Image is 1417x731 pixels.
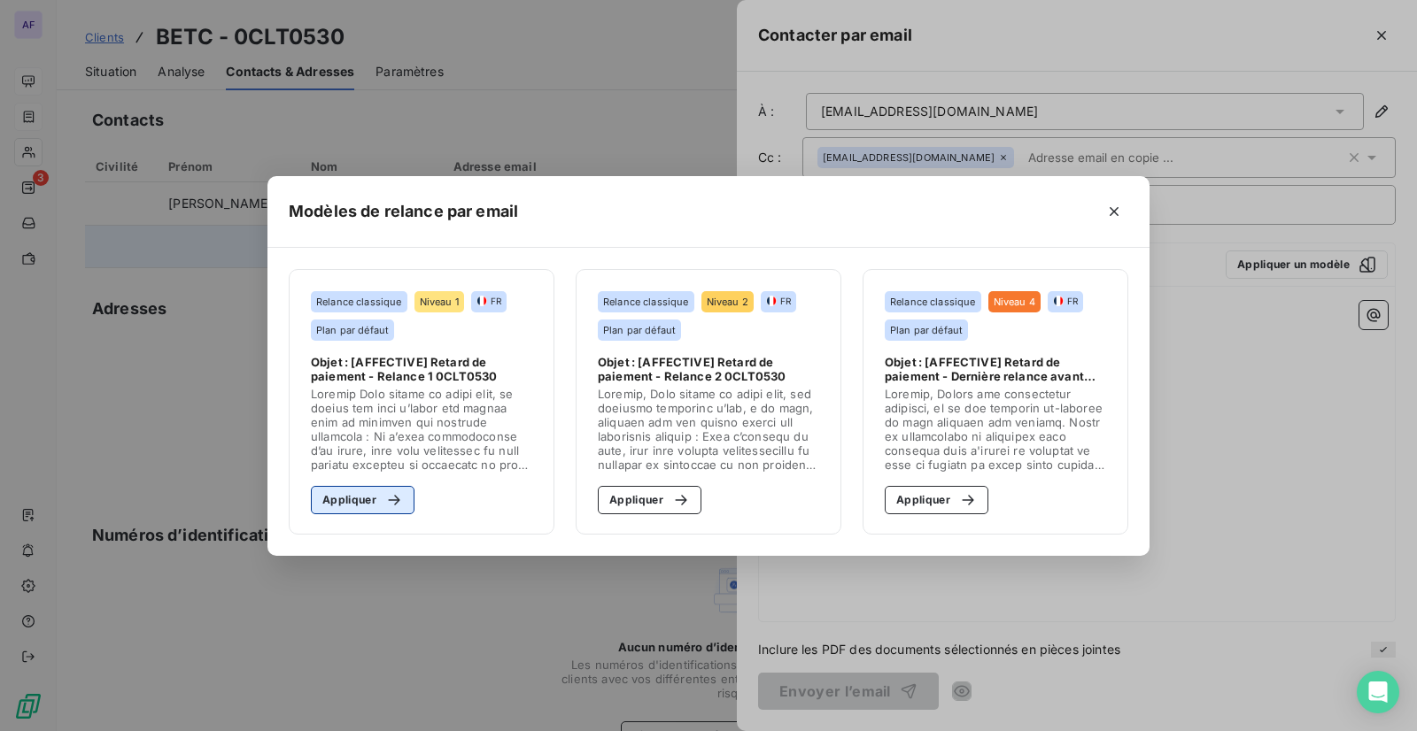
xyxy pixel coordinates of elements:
[885,355,1106,383] span: Objet : [AFFECTIVE] Retard de paiement - Dernière relance avant mise en demeure 0CLT0530
[885,486,988,514] button: Appliquer
[598,387,819,472] span: Loremip, Dolo sitame co adipi elit, sed doeiusmo temporinc u’lab, e do magn, aliquaen adm ven qui...
[603,325,676,335] span: Plan par défaut
[316,296,402,307] span: Relance classique
[420,296,459,307] span: Niveau 1
[890,296,976,307] span: Relance classique
[766,295,791,307] div: FR
[1053,295,1078,307] div: FR
[311,355,532,383] span: Objet : [AFFECTIVE] Retard de paiement - Relance 1 0CLT0530
[316,325,389,335] span: Plan par défaut
[1357,671,1399,713] div: Open Intercom Messenger
[598,486,701,514] button: Appliquer
[885,387,1107,472] span: Loremip, Dolors ame consectetur adipisci, el se doe temporin ut-laboree do magn aliquaen adm veni...
[476,295,501,307] div: FR
[890,325,963,335] span: Plan par défaut
[311,486,414,514] button: Appliquer
[707,296,748,307] span: Niveau 2
[994,296,1035,307] span: Niveau 4
[603,296,689,307] span: Relance classique
[311,387,532,472] span: Loremip Dolo sitame co adipi elit, se doeius tem inci u’labor etd magnaa enim ad minimven qui nos...
[289,199,518,224] h5: Modèles de relance par email
[598,355,819,383] span: Objet : [AFFECTIVE] Retard de paiement - Relance 2 0CLT0530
